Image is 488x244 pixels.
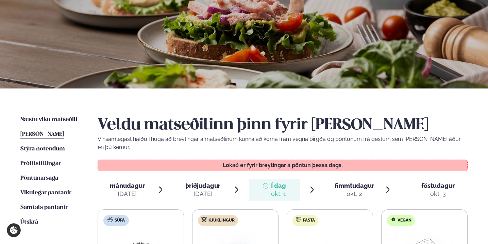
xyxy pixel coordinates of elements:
[20,146,65,152] span: Stýra notendum
[271,190,286,198] div: okt. 1
[185,190,220,198] div: [DATE]
[115,218,125,223] span: Súpa
[20,116,78,124] a: Næstu viku matseðill
[201,217,207,222] img: chicken.svg
[20,117,78,123] span: Næstu viku matseðill
[20,205,68,210] span: Samtals pantanir
[20,130,64,139] a: [PERSON_NAME]
[398,218,411,223] span: Vegan
[20,190,71,196] span: Vikulegar pantanir
[296,217,301,222] img: pasta.svg
[20,189,71,197] a: Vikulegar pantanir
[20,161,61,166] span: Prófílstillingar
[421,182,455,189] span: föstudagur
[20,219,38,225] span: Útskrá
[98,135,468,151] p: Vinsamlegast hafðu í huga að breytingar á matseðlinum kunna að koma fram vegna birgða og pöntunum...
[20,131,64,137] span: [PERSON_NAME]
[110,190,145,198] div: [DATE]
[20,174,58,182] a: Pöntunarsaga
[390,217,396,222] img: Vegan.svg
[98,116,468,135] h2: Veldu matseðilinn þinn fyrir [PERSON_NAME]
[20,218,38,226] a: Útskrá
[107,217,113,222] img: soup.svg
[271,182,286,190] span: Í dag
[20,160,61,168] a: Prófílstillingar
[335,182,374,189] span: fimmtudagur
[110,182,145,189] span: mánudagur
[335,190,374,198] div: okt. 2
[7,223,21,237] a: Cookie settings
[20,175,58,181] span: Pöntunarsaga
[20,145,65,153] a: Stýra notendum
[208,218,235,223] span: Kjúklingur
[104,163,460,168] p: Lokað er fyrir breytingar á pöntun þessa dags.
[421,190,455,198] div: okt. 3
[303,218,315,223] span: Pasta
[20,204,68,212] a: Samtals pantanir
[185,182,220,189] span: þriðjudagur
